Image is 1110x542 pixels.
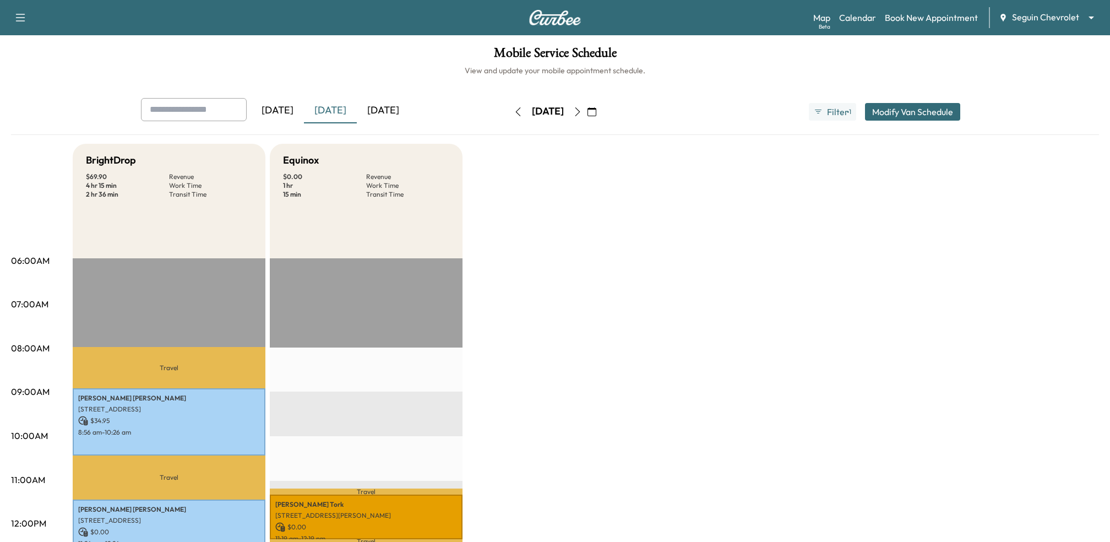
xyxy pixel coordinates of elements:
[11,254,50,267] p: 06:00AM
[78,416,260,426] p: $ 34.95
[819,23,830,31] div: Beta
[169,181,252,190] p: Work Time
[78,505,260,514] p: [PERSON_NAME] [PERSON_NAME]
[78,516,260,525] p: [STREET_ADDRESS]
[813,11,830,24] a: MapBeta
[11,429,48,442] p: 10:00AM
[1012,11,1079,24] span: Seguin Chevrolet
[849,107,851,116] span: 1
[169,190,252,199] p: Transit Time
[78,405,260,414] p: [STREET_ADDRESS]
[11,46,1099,65] h1: Mobile Service Schedule
[270,489,463,495] p: Travel
[86,153,136,168] h5: BrightDrop
[275,511,457,520] p: [STREET_ADDRESS][PERSON_NAME]
[11,473,45,486] p: 11:00AM
[529,10,581,25] img: Curbee Logo
[11,342,50,355] p: 08:00AM
[86,181,169,190] p: 4 hr 15 min
[73,347,265,388] p: Travel
[304,98,357,123] div: [DATE]
[73,456,265,500] p: Travel
[532,105,564,118] div: [DATE]
[78,394,260,403] p: [PERSON_NAME] [PERSON_NAME]
[169,172,252,181] p: Revenue
[275,522,457,532] p: $ 0.00
[827,105,847,118] span: Filter
[366,172,449,181] p: Revenue
[283,172,366,181] p: $ 0.00
[839,11,876,24] a: Calendar
[809,103,856,121] button: Filter●1
[357,98,410,123] div: [DATE]
[11,385,50,398] p: 09:00AM
[78,527,260,537] p: $ 0.00
[251,98,304,123] div: [DATE]
[11,517,46,530] p: 12:00PM
[283,190,366,199] p: 15 min
[11,297,48,311] p: 07:00AM
[847,109,849,115] span: ●
[865,103,960,121] button: Modify Van Schedule
[78,428,260,437] p: 8:56 am - 10:26 am
[283,181,366,190] p: 1 hr
[366,181,449,190] p: Work Time
[283,153,319,168] h5: Equinox
[11,65,1099,76] h6: View and update your mobile appointment schedule.
[86,190,169,199] p: 2 hr 36 min
[366,190,449,199] p: Transit Time
[86,172,169,181] p: $ 69.90
[275,500,457,509] p: [PERSON_NAME] Tork
[885,11,978,24] a: Book New Appointment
